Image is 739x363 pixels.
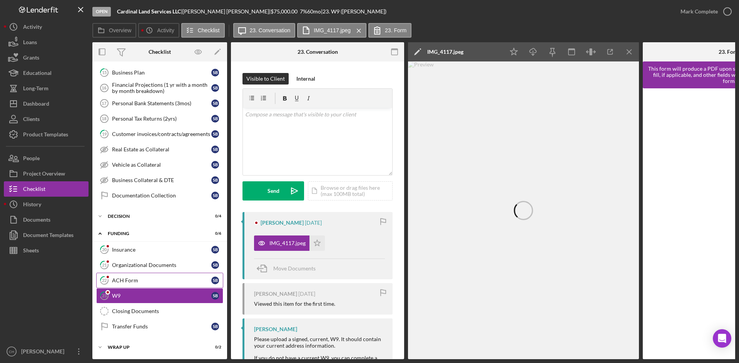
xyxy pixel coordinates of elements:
a: 22ACH FormSB [96,273,223,288]
time: 2025-08-09 14:46 [305,220,322,226]
tspan: 20 [102,247,107,252]
div: S B [211,277,219,284]
div: IMG_4117.jpeg [269,240,306,246]
label: Overview [109,27,131,33]
button: IMG_4117.jpeg [254,235,325,251]
div: Real Estate as Collateral [112,146,211,152]
a: 18Personal Tax Returns (2yrs)SB [96,111,223,126]
a: Real Estate as CollateralSB [96,142,223,157]
button: IMG_4117.jpeg [297,23,366,38]
div: W9 [112,293,211,299]
div: ACH Form [112,277,211,283]
div: S B [211,99,219,107]
a: 20InsuranceSB [96,242,223,257]
label: IMG_4117.jpeg [314,27,351,33]
div: S B [211,176,219,184]
a: 17Personal Bank Statements (3mos)SB [96,96,223,111]
a: Transfer FundsSB [96,319,223,334]
div: Insurance [112,247,211,253]
tspan: 16 [102,86,106,90]
div: | [117,8,182,15]
div: IMG_4117.jpeg [427,49,463,55]
button: 23. Form [368,23,411,38]
div: $75,000.00 [271,8,300,15]
label: Checklist [198,27,220,33]
b: Cardinal Land Services LLC [117,8,181,15]
div: S B [211,84,219,92]
div: Business Collateral & DTE [112,177,211,183]
a: 23W9SB [96,288,223,303]
div: Internal [296,73,315,85]
a: 16Financial Projections (1 yr with a month by month breakdown)SB [96,80,223,96]
div: 0 / 4 [207,214,221,219]
button: CH[PERSON_NAME] [4,344,89,359]
div: S B [211,69,219,76]
tspan: 19 [102,131,107,136]
tspan: 22 [102,278,107,283]
tspan: 17 [102,101,106,106]
button: Send [242,181,304,201]
div: 60 mo [307,8,321,15]
a: Documentation CollectionSB [96,188,223,203]
label: Activity [157,27,174,33]
span: Move Documents [273,265,316,272]
div: Financial Projections (1 yr with a month by month breakdown) [112,82,211,94]
button: Sheets [4,243,89,258]
div: Decision [108,214,202,219]
div: S B [211,192,219,199]
text: CH [9,350,14,354]
div: Documentation Collection [112,192,211,199]
tspan: 15 [102,70,107,75]
button: Internal [293,73,319,85]
div: Sheets [23,243,39,260]
div: Send [268,181,279,201]
div: Closing Documents [112,308,223,314]
div: S B [211,146,219,153]
div: [PERSON_NAME] [19,344,69,361]
a: 21Organizational DocumentsSB [96,257,223,273]
button: Checklist [181,23,225,38]
div: | 23. W9 ([PERSON_NAME]) [321,8,386,15]
label: 23. Conversation [250,27,291,33]
a: 15Business PlanSB [96,65,223,80]
div: Customer invoices/contracts/agreements [112,131,211,137]
div: S B [211,261,219,269]
button: 23. Conversation [233,23,296,38]
a: 19Customer invoices/contracts/agreementsSB [96,126,223,142]
div: S B [211,246,219,254]
div: Business Plan [112,70,211,76]
button: Move Documents [254,259,323,278]
time: 2025-08-09 14:40 [298,291,315,297]
tspan: 21 [102,262,107,267]
div: Mark Complete [680,4,718,19]
div: Vehicle as Collateral [112,162,211,168]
